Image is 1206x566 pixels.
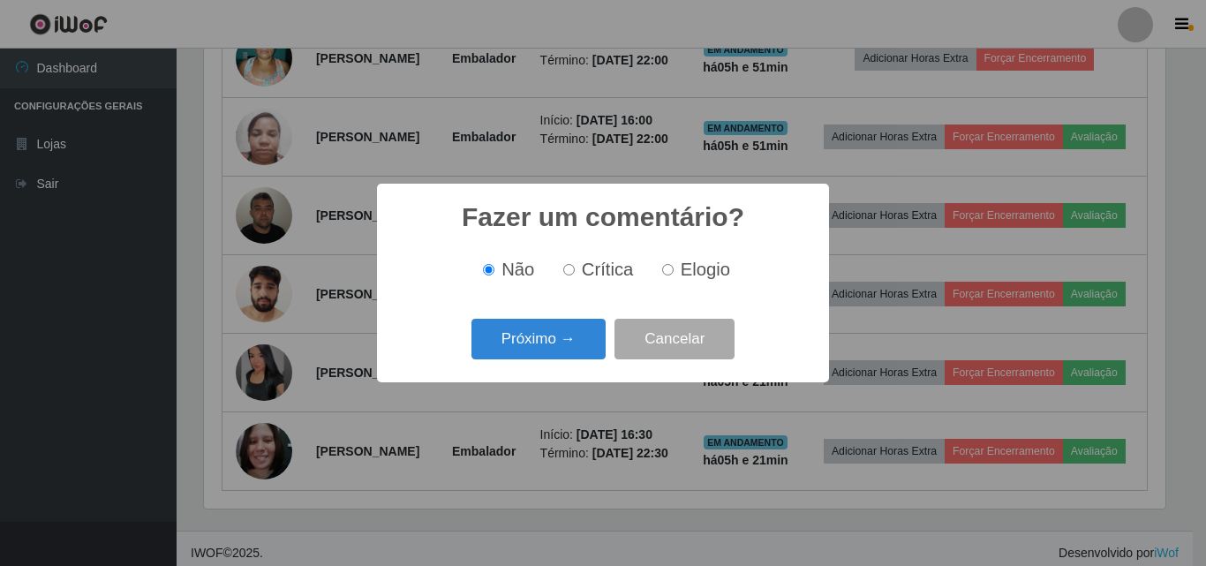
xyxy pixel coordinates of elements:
input: Crítica [563,264,575,275]
span: Elogio [681,260,730,279]
button: Próximo → [471,319,606,360]
span: Não [501,260,534,279]
input: Não [483,264,494,275]
input: Elogio [662,264,674,275]
button: Cancelar [614,319,735,360]
h2: Fazer um comentário? [462,201,744,233]
span: Crítica [582,260,634,279]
